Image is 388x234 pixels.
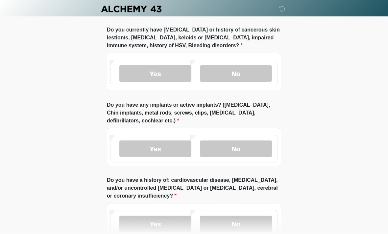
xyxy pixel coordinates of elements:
[100,5,162,13] img: Alchemy 43 Logo
[107,177,281,200] label: Do you have a history of: cardiovascular disease, [MEDICAL_DATA], and/or uncontrolled [MEDICAL_DA...
[107,101,281,125] label: Do you have any implants or active implants? ([MEDICAL_DATA], Chin implants, metal rods, screws, ...
[107,26,281,50] label: Do you currently have [MEDICAL_DATA] or history of cancerous skin lestion/s, [MEDICAL_DATA], kelo...
[119,141,191,157] label: Yes
[119,216,191,232] label: Yes
[119,66,191,82] label: Yes
[200,141,272,157] label: No
[200,216,272,232] label: No
[200,66,272,82] label: No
